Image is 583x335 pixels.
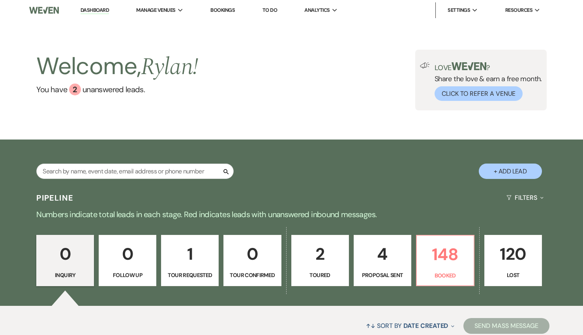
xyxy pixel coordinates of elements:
span: Resources [505,6,532,14]
p: 0 [104,241,151,267]
span: Manage Venues [136,6,175,14]
p: Follow Up [104,271,151,279]
p: Love ? [435,62,542,71]
a: 4Proposal Sent [354,235,411,286]
h2: Welcome, [36,50,198,84]
p: Proposal Sent [359,271,406,279]
span: Date Created [403,322,448,330]
p: Inquiry [41,271,89,279]
p: 2 [296,241,344,267]
span: Rylan ! [141,49,198,85]
a: 2Toured [291,235,349,286]
p: 0 [229,241,276,267]
p: 0 [41,241,89,267]
p: Lost [489,271,537,279]
h3: Pipeline [36,192,73,203]
p: 120 [489,241,537,267]
p: Numbers indicate total leads in each stage. Red indicates leads with unanswered inbound messages. [7,208,576,221]
span: Analytics [304,6,330,14]
a: 120Lost [484,235,542,286]
a: Bookings [210,7,235,13]
img: weven-logo-green.svg [452,62,487,70]
button: Filters [503,187,546,208]
span: Settings [448,6,470,14]
span: ↑↓ [366,322,375,330]
p: 148 [422,241,469,268]
p: Tour Confirmed [229,271,276,279]
a: Dashboard [81,7,109,14]
a: To Do [262,7,277,13]
a: 0Inquiry [36,235,94,286]
button: Click to Refer a Venue [435,86,523,101]
button: + Add Lead [479,164,542,179]
a: 0Tour Confirmed [223,235,281,286]
a: 148Booked [416,235,474,286]
p: Toured [296,271,344,279]
p: Tour Requested [166,271,214,279]
p: Booked [422,271,469,280]
a: 1Tour Requested [161,235,219,286]
p: 4 [359,241,406,267]
a: 0Follow Up [99,235,156,286]
div: Share the love & earn a free month. [430,62,542,101]
img: Weven Logo [29,2,59,19]
p: 1 [166,241,214,267]
a: You have 2 unanswered leads. [36,84,198,95]
img: loud-speaker-illustration.svg [420,62,430,69]
button: Send Mass Message [463,318,549,334]
div: 2 [69,84,81,95]
input: Search by name, event date, email address or phone number [36,164,234,179]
